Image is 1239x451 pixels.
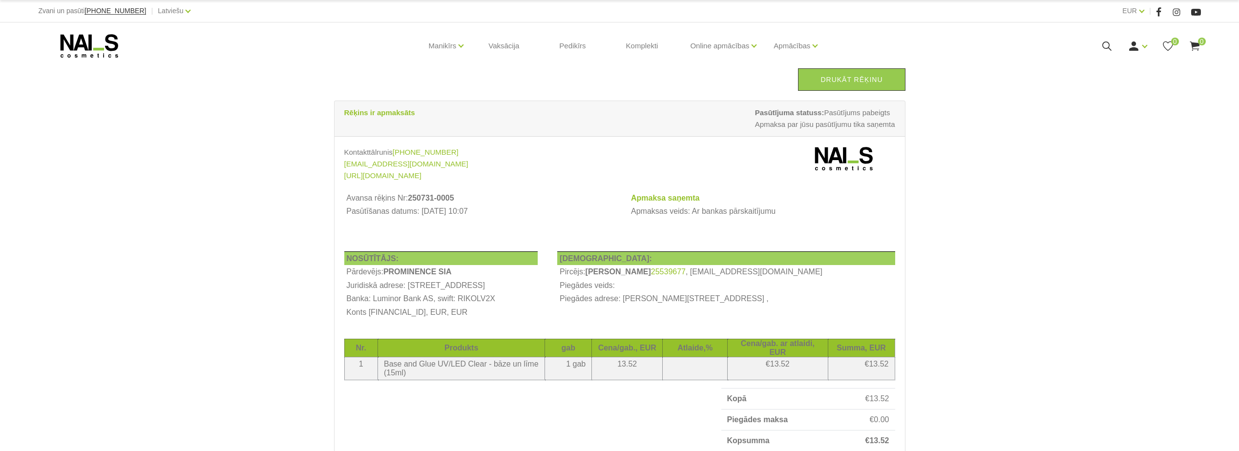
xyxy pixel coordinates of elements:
[1189,40,1201,52] a: 0
[344,146,612,158] div: Kontakttālrunis
[393,146,459,158] a: [PHONE_NUMBER]
[344,205,609,219] td: Pasūtīšanas datums: [DATE] 10:07
[874,415,889,424] span: 0.00
[551,22,593,69] a: Pedikīrs
[727,436,770,445] strong: Kopsumma
[690,26,749,65] a: Online apmācības
[1171,38,1179,45] span: 0
[481,22,527,69] a: Vaksācija
[869,436,889,445] span: 13.52
[1198,38,1206,45] span: 0
[869,415,874,424] span: €
[651,267,686,276] a: 25539677
[629,205,895,219] td: Apmaksas veids: Ar bankas pārskaitījumu
[774,26,810,65] a: Apmācības
[344,191,609,205] th: Avansa rēķins Nr:
[1162,40,1174,52] a: 0
[592,357,663,380] td: 13.52
[592,339,663,357] th: Cena/gab., EUR
[408,194,454,202] b: 250731-0005
[344,218,609,232] td: Avansa rēķins izdrukāts: [DATE] 11:08:42
[344,279,538,292] th: Juridiskā adrese: [STREET_ADDRESS]
[378,357,545,380] td: Base and Glue UV/LED Clear - bāze un līme (15ml)
[557,292,895,306] td: Piegādes adrese: [PERSON_NAME][STREET_ADDRESS] ,
[865,436,870,445] span: €
[1122,5,1137,17] a: EUR
[618,22,666,69] a: Komplekti
[1149,5,1151,17] span: |
[378,339,545,357] th: Produkts
[557,265,895,279] td: Pircējs: , [EMAIL_ADDRESS][DOMAIN_NAME]
[344,265,538,279] td: Pārdevējs:
[755,107,895,130] span: Pasūtījums pabeigts Apmaksa par jūsu pasūtījumu tika saņemta
[344,339,378,357] th: Nr.
[344,108,415,117] strong: Rēķins ir apmaksāts
[663,339,728,357] th: Atlaide,%
[755,108,824,117] strong: Pasūtījuma statuss:
[728,339,828,357] th: Cena/gab. ar atlaidi, EUR
[828,339,895,357] th: Summa, EUR
[828,357,895,380] td: €13.52
[545,357,592,380] td: 1 gab
[631,194,700,202] strong: Apmaksa saņemta
[865,394,870,403] span: €
[383,267,452,276] b: PROMINENCE SIA
[158,5,183,17] a: Latviešu
[798,68,905,91] a: Drukāt rēķinu
[557,279,895,292] td: Piegādes veids:
[344,251,538,265] th: NOSŪTĪTĀJS:
[727,394,747,403] strong: Kopā
[586,267,651,276] b: [PERSON_NAME]
[727,415,788,424] strong: Piegādes maksa
[344,158,468,170] a: [EMAIL_ADDRESS][DOMAIN_NAME]
[344,357,378,380] td: 1
[344,292,538,306] th: Banka: Luminor Bank AS, swift: RIKOLV2X
[557,251,895,265] th: [DEMOGRAPHIC_DATA]:
[344,170,421,182] a: [URL][DOMAIN_NAME]
[151,5,153,17] span: |
[38,5,146,17] div: Zvani un pasūti
[545,339,592,357] th: gab
[429,26,457,65] a: Manikīrs
[84,7,146,15] a: [PHONE_NUMBER]
[869,394,889,403] span: 13.52
[344,306,538,319] th: Konts [FINANCIAL_ID], EUR, EUR
[728,357,828,380] td: €13.52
